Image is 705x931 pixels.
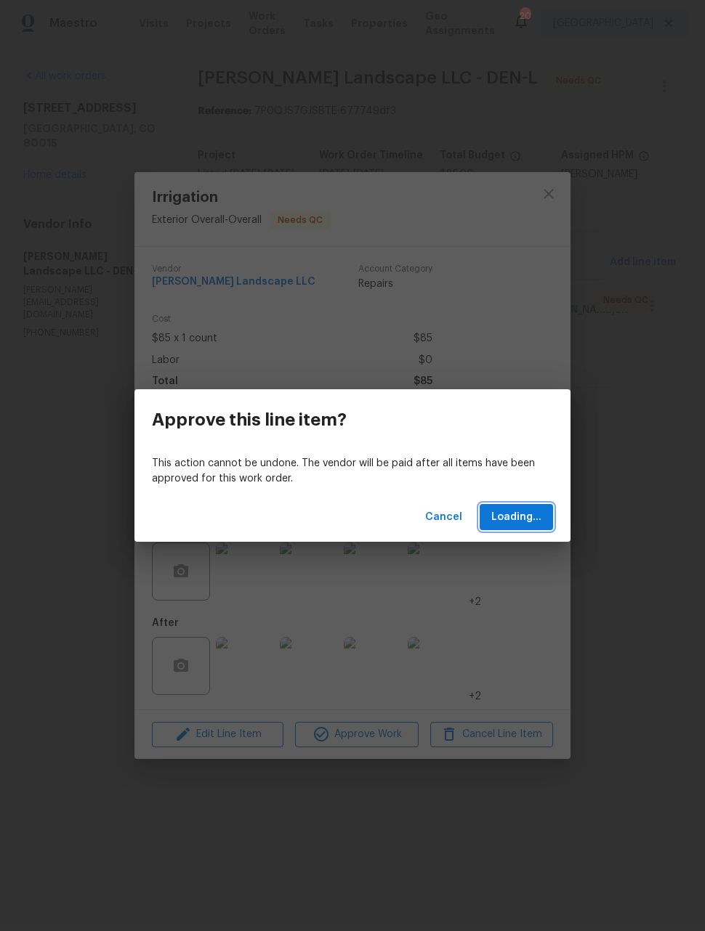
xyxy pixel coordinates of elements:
[419,504,468,531] button: Cancel
[480,504,553,531] button: Loading...
[152,410,347,430] h3: Approve this line item?
[491,508,541,527] span: Loading...
[152,456,553,487] p: This action cannot be undone. The vendor will be paid after all items have been approved for this...
[425,508,462,527] span: Cancel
